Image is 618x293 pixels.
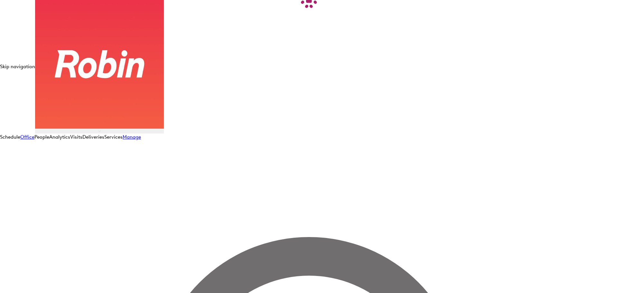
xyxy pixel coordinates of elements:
[49,134,70,140] a: Analytics
[104,134,123,140] a: Services
[34,134,49,140] a: People
[70,134,82,140] a: Visits
[20,134,34,140] a: Office
[123,134,141,140] a: Manage
[82,134,104,140] a: Deliveries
